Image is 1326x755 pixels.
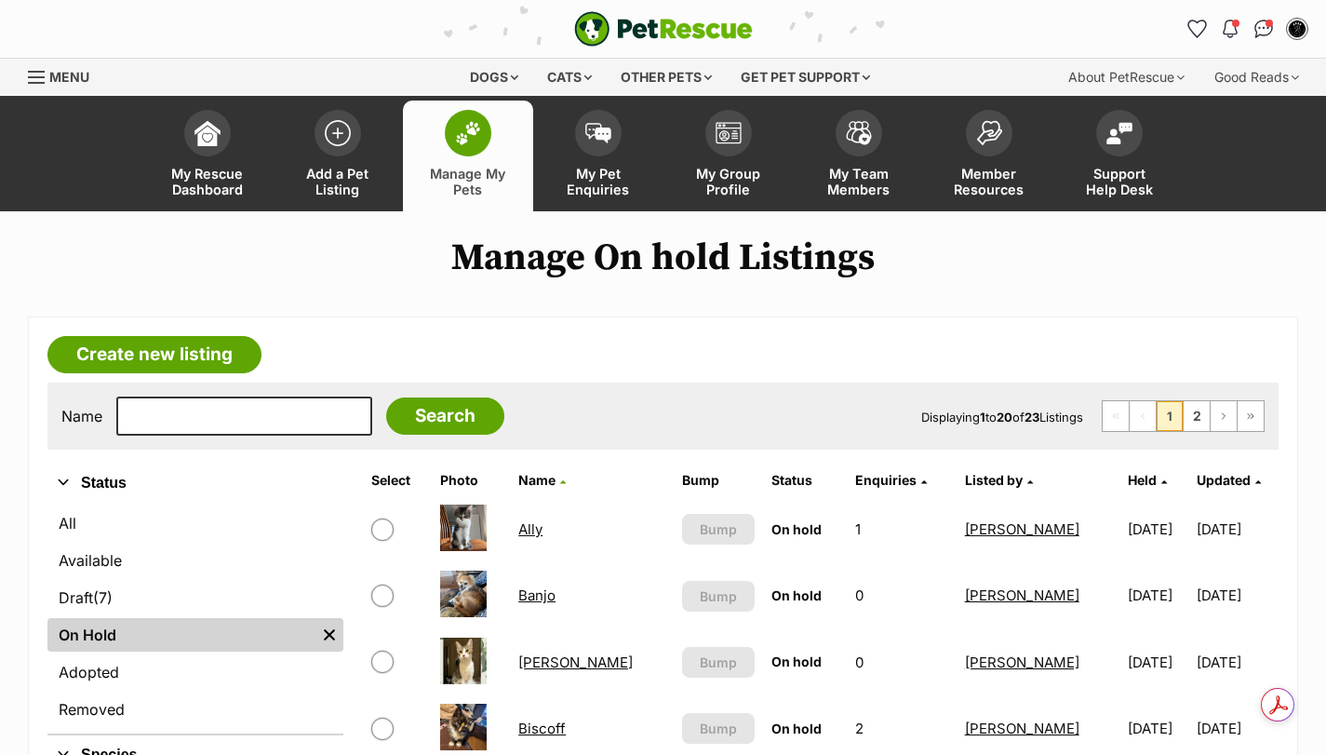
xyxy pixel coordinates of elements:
a: [PERSON_NAME] [965,586,1079,604]
strong: 23 [1025,410,1039,425]
button: Bump [682,713,756,744]
td: 1 [848,497,956,561]
span: My Team Members [817,166,901,197]
div: Dogs [457,59,531,96]
span: Previous page [1130,401,1156,431]
button: Bump [682,581,756,612]
span: Listed by [965,472,1023,488]
a: Support Help Desk [1054,101,1185,211]
a: Updated [1197,472,1261,488]
a: [PERSON_NAME] [965,720,1079,737]
span: On hold [771,587,822,603]
span: On hold [771,521,822,537]
span: Bump [700,719,737,738]
a: Name [518,472,566,488]
a: Remove filter [315,618,343,652]
span: Manage My Pets [426,166,510,197]
span: Bump [700,519,737,539]
td: [DATE] [1120,563,1195,627]
img: Holly Stokes profile pic [1288,20,1306,38]
a: PetRescue [574,11,753,47]
div: Cats [534,59,605,96]
a: Available [47,544,343,577]
th: Status [764,465,845,495]
div: About PetRescue [1055,59,1198,96]
img: group-profile-icon-3fa3cf56718a62981997c0bc7e787c4b2cf8bcc04b72c1350f741eb67cf2f40e.svg [716,122,742,144]
img: logo-e224e6f780fb5917bec1dbf3a21bbac754714ae5b6737aabdf751b685950b380.svg [574,11,753,47]
a: Page 2 [1184,401,1210,431]
span: My Rescue Dashboard [166,166,249,197]
img: help-desk-icon-fdf02630f3aa405de69fd3d07c3f3aa587a6932b1a1747fa1d2bba05be0121f9.svg [1106,122,1132,144]
a: Ally [518,520,542,538]
a: Manage My Pets [403,101,533,211]
div: Status [47,503,343,734]
a: My Group Profile [663,101,794,211]
span: Page 1 [1157,401,1183,431]
a: Draft [47,581,343,614]
td: 0 [848,563,956,627]
a: On Hold [47,618,315,652]
img: notifications-46538b983faf8c2785f20acdc204bb7945ddae34d4c08c2a6579f10ce5e182be.svg [1223,20,1238,38]
a: Menu [28,59,102,92]
span: First page [1103,401,1129,431]
span: My Pet Enquiries [556,166,640,197]
img: team-members-icon-5396bd8760b3fe7c0b43da4ab00e1e3bb1a5d9ba89233759b79545d2d3fc5d0d.svg [846,121,872,145]
strong: 1 [980,410,985,425]
span: Held [1128,472,1157,488]
td: [DATE] [1120,630,1195,694]
td: [DATE] [1197,563,1277,627]
a: My Rescue Dashboard [142,101,273,211]
img: member-resources-icon-8e73f808a243e03378d46382f2149f9095a855e16c252ad45f914b54edf8863c.svg [976,120,1002,145]
a: Adopted [47,655,343,689]
strong: 20 [997,410,1012,425]
button: Bump [682,647,756,678]
ul: Account quick links [1182,14,1312,44]
a: Add a Pet Listing [273,101,403,211]
button: Bump [682,514,756,545]
span: Menu [49,69,89,85]
th: Select [364,465,431,495]
td: [DATE] [1197,497,1277,561]
a: Conversations [1249,14,1279,44]
img: manage-my-pets-icon-02211641906a0b7f246fdf0571729dbe1e7629f14944591b6c1af311fb30b64b.svg [455,121,481,145]
a: Removed [47,693,343,726]
button: My account [1282,14,1312,44]
a: Favourites [1182,14,1212,44]
a: Create new listing [47,336,261,373]
span: Add a Pet Listing [296,166,380,197]
a: Enquiries [855,472,927,488]
span: Updated [1197,472,1251,488]
th: Bump [675,465,763,495]
button: Notifications [1215,14,1245,44]
div: Get pet support [728,59,883,96]
span: Bump [700,586,737,606]
th: Photo [433,465,509,495]
span: (7) [93,586,113,609]
a: [PERSON_NAME] [965,520,1079,538]
input: Search [386,398,504,435]
span: Displaying to of Listings [921,410,1083,425]
a: Member Resources [924,101,1054,211]
nav: Pagination [1102,400,1265,432]
label: Name [61,408,102,425]
a: Last page [1238,401,1264,431]
span: Bump [700,653,737,672]
a: Banjo [518,586,556,604]
a: Listed by [965,472,1033,488]
span: Name [518,472,556,488]
a: [PERSON_NAME] [965,654,1079,671]
span: On hold [771,654,822,669]
td: [DATE] [1120,497,1195,561]
img: dashboard-icon-eb2f2d2d3e046f16d808141f083e7271f6b2e854fb5c12c21221c1fb7104beca.svg [194,120,221,146]
td: 0 [848,630,956,694]
img: pet-enquiries-icon-7e3ad2cf08bfb03b45e93fb7055b45f3efa6380592205ae92323e6603595dc1f.svg [585,123,611,143]
div: Good Reads [1201,59,1312,96]
a: My Team Members [794,101,924,211]
button: Status [47,471,343,495]
a: Biscoff [518,720,566,737]
a: All [47,506,343,540]
span: translation missing: en.admin.listings.index.attributes.enquiries [855,472,917,488]
a: Held [1128,472,1167,488]
span: On hold [771,721,822,736]
a: Next page [1211,401,1237,431]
